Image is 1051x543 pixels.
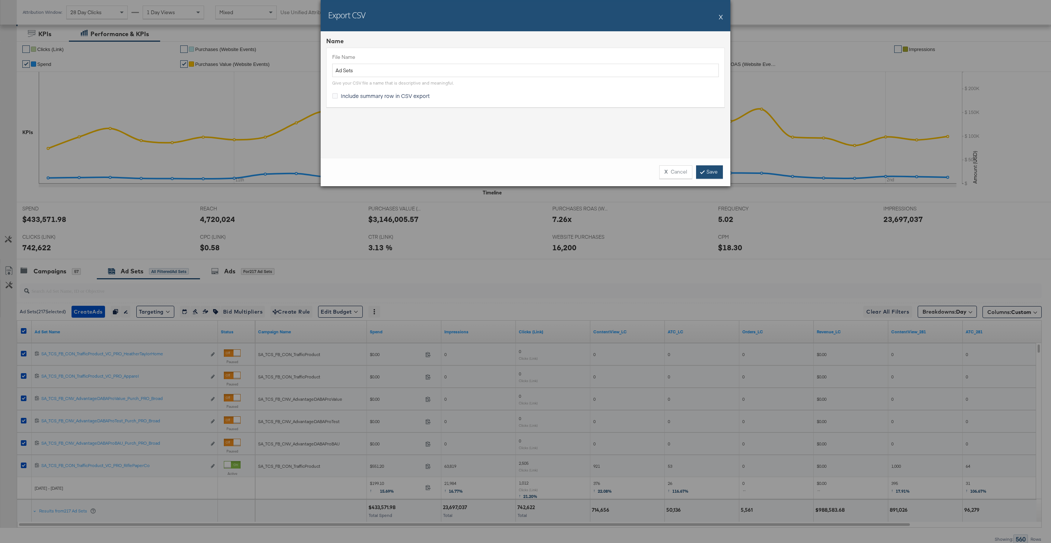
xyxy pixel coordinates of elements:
div: Give your CSV file a name that is descriptive and meaningful. [332,80,454,86]
span: Include summary row in CSV export [341,92,430,99]
div: Name [326,37,725,45]
button: X [719,9,723,24]
strong: X [664,168,668,175]
a: Save [696,165,723,179]
button: XCancel [659,165,692,179]
h2: Export CSV [328,9,365,20]
label: File Name [332,54,719,61]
